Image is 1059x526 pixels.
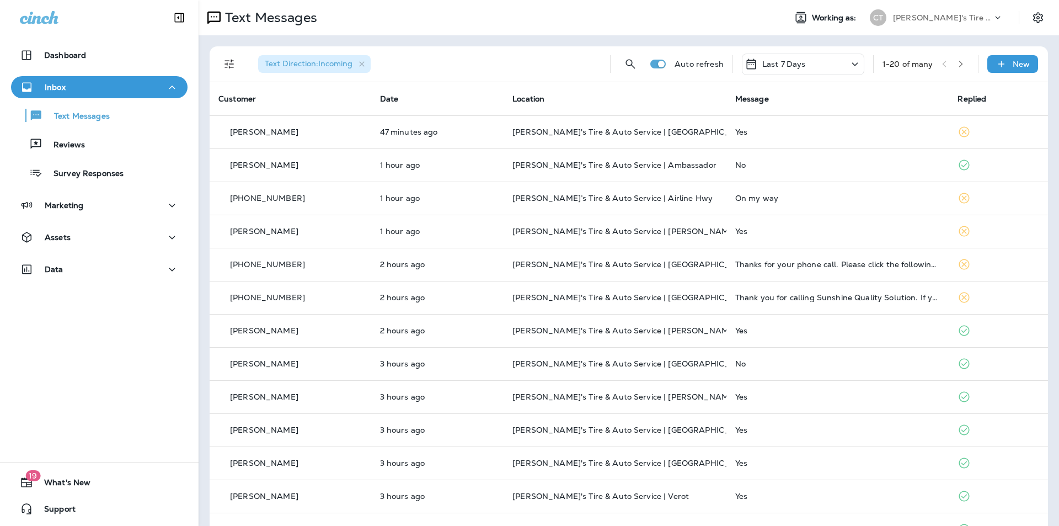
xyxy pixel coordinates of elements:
div: Yes [735,426,940,434]
p: [PERSON_NAME] [230,326,298,335]
div: No [735,161,940,169]
button: Collapse Sidebar [164,7,195,29]
div: Yes [735,492,940,501]
p: [PERSON_NAME]'s Tire & Auto [893,13,992,22]
p: Last 7 Days [762,60,806,68]
p: [PERSON_NAME] [230,359,298,368]
p: New [1013,60,1030,68]
span: [PERSON_NAME]'s Tire & Auto Service | [GEOGRAPHIC_DATA] [512,293,754,302]
span: [PERSON_NAME]'s Tire & Auto Service | Ambassador [512,160,716,170]
span: [PERSON_NAME]'s Tire & Auto Service | [GEOGRAPHIC_DATA] [512,359,754,369]
div: Thank you for calling Sunshine Quality Solution. If you need assistance, please reply with your n... [735,293,940,302]
button: Support [11,498,188,520]
div: Yes [735,127,940,136]
span: Location [512,94,544,104]
button: Reviews [11,132,188,156]
p: [PERSON_NAME] [230,227,298,236]
p: Dashboard [44,51,86,60]
span: [PERSON_NAME]'s Tire & Auto Service | [PERSON_NAME] [512,392,736,402]
p: [PERSON_NAME] [230,127,298,136]
span: [PERSON_NAME]'s Tire & Auto Service | [GEOGRAPHIC_DATA] [512,458,754,468]
div: On my way [735,194,940,203]
p: Sep 17, 2025 08:47 AM [380,392,495,401]
div: 1 - 20 of many [882,60,933,68]
span: Customer [218,94,256,104]
p: Survey Responses [42,169,124,179]
button: Search Messages [619,53,641,75]
button: Filters [218,53,240,75]
p: Sep 17, 2025 08:34 AM [380,459,495,467]
p: Text Messages [221,9,317,26]
span: [PERSON_NAME]'s Tire & Auto Service | [PERSON_NAME] [512,226,736,236]
p: Data [45,265,63,274]
p: [PERSON_NAME] [230,459,298,467]
p: Sep 17, 2025 11:07 AM [380,127,495,136]
div: Yes [735,227,940,236]
p: Reviews [42,140,85,151]
div: No [735,359,940,368]
p: Sep 17, 2025 09:12 AM [380,293,495,302]
span: [PERSON_NAME]'s Tire & Auto Service | [GEOGRAPHIC_DATA] [512,259,754,269]
span: Replied [958,94,986,104]
button: Survey Responses [11,161,188,184]
span: [PERSON_NAME]’s Tire & Auto Service | Airline Hwy [512,193,713,203]
p: Inbox [45,83,66,92]
span: Message [735,94,769,104]
div: Yes [735,326,940,335]
p: Sep 17, 2025 09:56 AM [380,227,495,236]
p: Sep 17, 2025 08:58 AM [380,326,495,335]
span: What's New [33,478,90,491]
p: [PERSON_NAME] [230,492,298,501]
span: Date [380,94,399,104]
span: [PERSON_NAME]'s Tire & Auto Service | [GEOGRAPHIC_DATA] [512,127,754,137]
p: Sep 17, 2025 10:29 AM [380,161,495,169]
span: [PERSON_NAME]'s Tire & Auto Service | [GEOGRAPHIC_DATA] [512,425,754,435]
p: [PHONE_NUMBER] [230,293,305,302]
p: Sep 17, 2025 08:32 AM [380,492,495,501]
button: 19What's New [11,471,188,493]
p: Sep 17, 2025 10:15 AM [380,194,495,203]
button: Dashboard [11,44,188,66]
button: Inbox [11,76,188,98]
p: Marketing [45,201,83,210]
button: Marketing [11,194,188,216]
span: Support [33,504,76,518]
p: Sep 17, 2025 08:55 AM [380,359,495,368]
div: Thanks for your phone call. Please click the following link https://go.expertconnect.deere.com/V6... [735,260,940,269]
p: Assets [45,233,71,242]
p: [PHONE_NUMBER] [230,260,305,269]
span: Working as: [812,13,859,23]
div: Yes [735,459,940,467]
button: Text Messages [11,104,188,127]
span: [PERSON_NAME]'s Tire & Auto Service | Verot [512,491,689,501]
span: Text Direction : Incoming [265,59,352,68]
div: Text Direction:Incoming [258,55,371,73]
span: 19 [25,470,40,481]
div: CT [870,9,886,26]
p: [PERSON_NAME] [230,161,298,169]
button: Data [11,258,188,280]
p: Sep 17, 2025 09:13 AM [380,260,495,269]
div: Yes [735,392,940,401]
p: [PHONE_NUMBER] [230,194,305,203]
p: Text Messages [43,111,110,122]
p: Auto refresh [675,60,724,68]
p: Sep 17, 2025 08:45 AM [380,426,495,434]
p: [PERSON_NAME] [230,392,298,401]
p: [PERSON_NAME] [230,426,298,434]
button: Settings [1028,8,1048,28]
span: [PERSON_NAME]'s Tire & Auto Service | [PERSON_NAME] [512,326,736,336]
button: Assets [11,226,188,248]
